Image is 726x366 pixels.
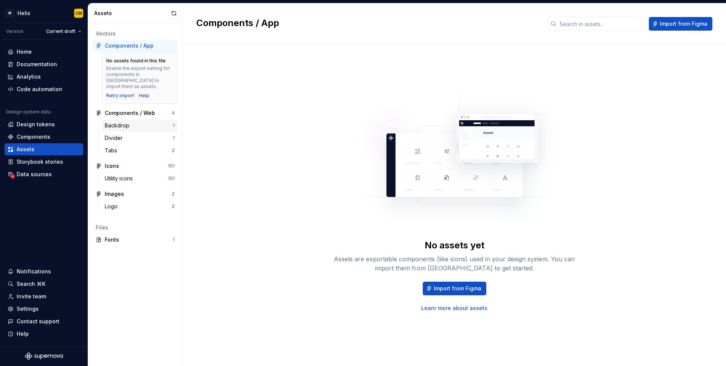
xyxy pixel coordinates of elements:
[17,121,55,128] div: Design tokens
[5,83,83,95] a: Code automation
[5,168,83,180] a: Data sources
[17,305,39,313] div: Settings
[557,17,646,31] input: Search in assets...
[17,146,34,153] div: Assets
[93,234,178,246] a: Fonts1
[102,200,178,212] a: Logo2
[196,17,538,29] h2: Components / App
[5,303,83,315] a: Settings
[105,175,136,182] div: Utility icons
[5,265,83,278] button: Notifications
[172,191,175,197] div: 2
[102,119,178,132] a: Backdrop1
[17,268,51,275] div: Notifications
[43,26,85,37] button: Current draft
[173,237,175,243] div: 1
[105,42,154,50] div: Components / App
[105,162,119,170] div: Icons
[96,224,175,231] div: Files
[17,48,32,56] div: Home
[6,28,23,34] div: Version
[105,203,121,210] div: Logo
[46,28,75,34] span: Current draft
[660,20,707,28] span: Import from Figma
[17,73,41,81] div: Analytics
[93,40,178,52] a: Components / App
[5,315,83,327] button: Contact support
[168,175,175,181] div: 101
[75,10,82,16] div: CM
[17,330,29,338] div: Help
[106,58,166,64] div: No assets found in this file
[17,158,63,166] div: Storybook stories
[17,85,62,93] div: Code automation
[5,46,83,58] a: Home
[17,60,57,68] div: Documentation
[17,318,59,325] div: Contact support
[5,156,83,168] a: Storybook stories
[105,122,132,129] div: Backdrop
[425,239,484,251] div: No assets yet
[423,282,486,295] button: Import from Figma
[17,280,45,288] div: Search ⌘K
[5,118,83,130] a: Design tokens
[102,132,178,144] a: Divider1
[17,9,30,17] div: Helix
[172,147,175,154] div: 2
[106,65,173,90] div: Enable the export setting for components in [GEOGRAPHIC_DATA] to import them as assets.
[173,123,175,129] div: 1
[5,143,83,155] a: Assets
[5,9,14,18] div: M
[5,278,83,290] button: Search ⌘K
[102,172,178,185] a: Utility icons101
[334,254,576,273] div: Assets are exportable components (like icons) used in your design system. You can import them fro...
[96,30,175,37] div: Vectors
[6,109,51,115] div: Design system data
[17,171,52,178] div: Data sources
[102,144,178,157] a: Tabs2
[421,304,487,312] a: Learn more about assets
[17,133,50,141] div: Components
[172,110,175,116] div: 4
[94,9,169,17] div: Assets
[105,109,155,117] div: Components / Web
[106,93,134,99] button: Retry import
[172,203,175,209] div: 2
[5,328,83,340] button: Help
[25,352,63,360] svg: Supernova Logo
[434,285,481,292] span: Import from Figma
[5,290,83,302] a: Invite team
[139,93,149,99] a: Help
[5,131,83,143] a: Components
[2,5,86,21] button: MHelixCM
[93,107,178,119] a: Components / Web4
[93,188,178,200] a: Images2
[5,58,83,70] a: Documentation
[105,134,126,142] div: Divider
[105,147,120,154] div: Tabs
[93,160,178,172] a: Icons101
[105,190,124,198] div: Images
[105,236,173,243] div: Fonts
[17,293,46,300] div: Invite team
[168,163,175,169] div: 101
[173,135,175,141] div: 1
[649,17,712,31] button: Import from Figma
[5,71,83,83] a: Analytics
